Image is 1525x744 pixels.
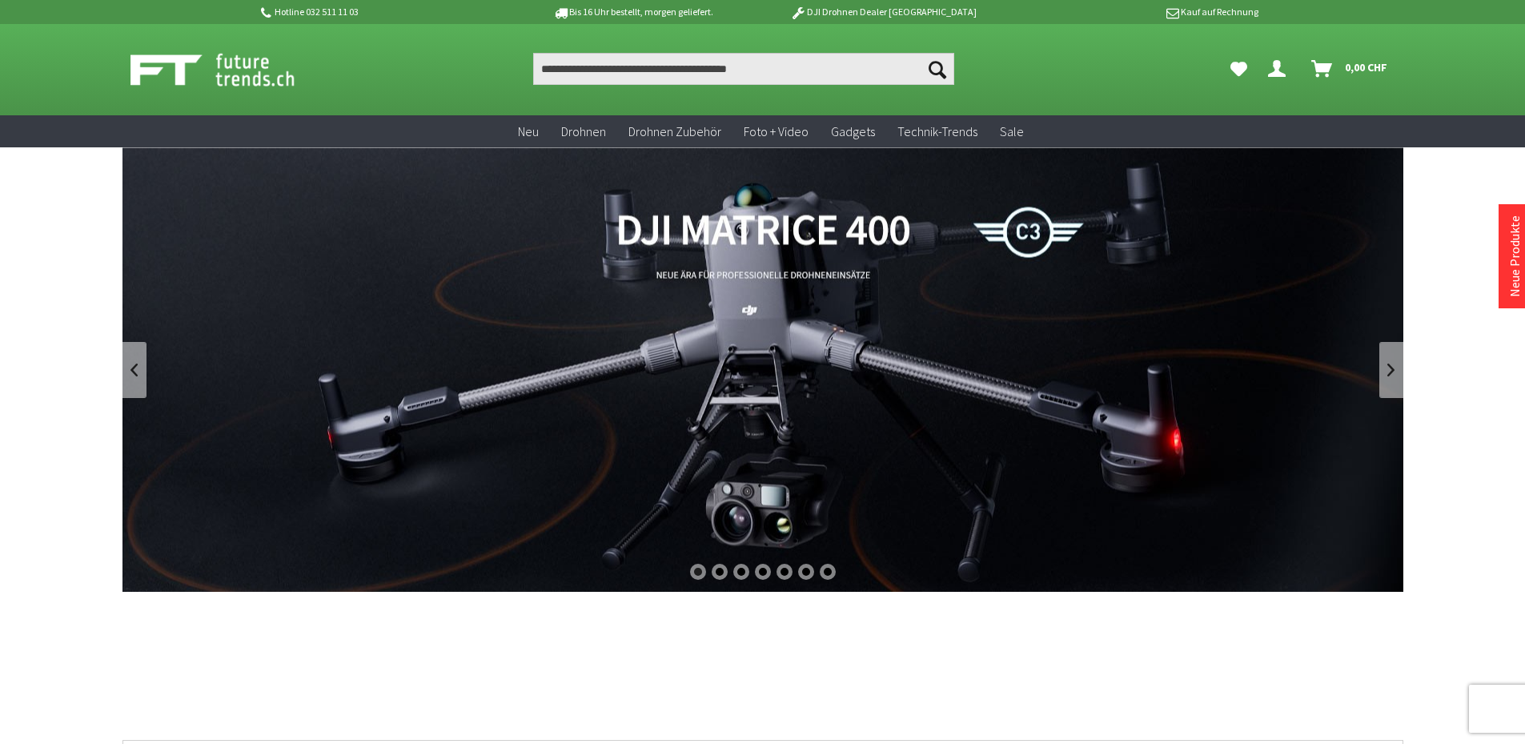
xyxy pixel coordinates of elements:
div: 7 [820,564,836,580]
span: Gadgets [831,123,875,139]
span: 0,00 CHF [1345,54,1387,80]
a: Technik-Trends [886,115,989,148]
a: Drohnen Zubehör [617,115,732,148]
a: Meine Favoriten [1222,53,1255,85]
img: Shop Futuretrends - zur Startseite wechseln [130,50,330,90]
a: Neu [507,115,550,148]
a: Neue Produkte [1507,215,1523,297]
span: Sale [1000,123,1024,139]
span: Foto + Video [744,123,809,139]
a: DJI Matrice 400 [122,147,1403,592]
a: Foto + Video [732,115,820,148]
p: Bis 16 Uhr bestellt, morgen geliefert. [508,2,758,22]
span: Drohnen Zubehör [628,123,721,139]
a: Dein Konto [1262,53,1298,85]
p: Kauf auf Rechnung [1009,2,1258,22]
a: Sale [989,115,1035,148]
div: 2 [712,564,728,580]
p: Hotline 032 511 11 03 [259,2,508,22]
p: DJI Drohnen Dealer [GEOGRAPHIC_DATA] [758,2,1008,22]
a: Gadgets [820,115,886,148]
div: 5 [777,564,793,580]
span: Technik-Trends [897,123,977,139]
div: 6 [798,564,814,580]
input: Produkt, Marke, Kategorie, EAN, Artikelnummer… [533,53,954,85]
div: 1 [690,564,706,580]
button: Suchen [921,53,954,85]
a: Drohnen [550,115,617,148]
div: 4 [755,564,771,580]
span: Neu [518,123,539,139]
span: Drohnen [561,123,606,139]
a: Warenkorb [1305,53,1395,85]
div: 3 [733,564,749,580]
